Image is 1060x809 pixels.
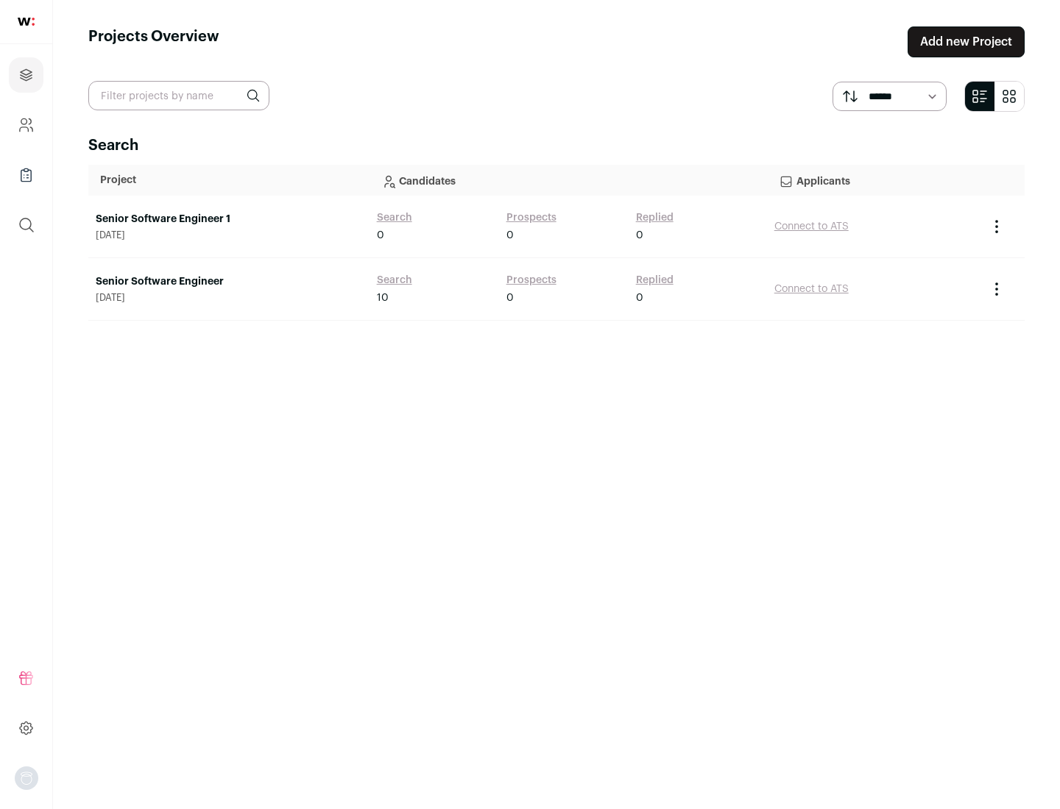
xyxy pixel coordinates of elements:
[96,292,362,304] span: [DATE]
[377,210,412,225] a: Search
[988,218,1006,235] button: Project Actions
[9,157,43,193] a: Company Lists
[506,291,514,305] span: 0
[506,273,556,288] a: Prospects
[636,291,643,305] span: 0
[96,229,362,241] span: [DATE]
[636,210,674,225] a: Replied
[96,274,362,289] a: Senior Software Engineer
[9,57,43,93] a: Projects
[15,766,38,790] button: Open dropdown
[88,135,1025,156] h2: Search
[506,228,514,243] span: 0
[377,273,412,288] a: Search
[908,26,1025,57] a: Add new Project
[774,284,849,294] a: Connect to ATS
[774,221,849,232] a: Connect to ATS
[88,81,269,110] input: Filter projects by name
[636,273,674,288] a: Replied
[96,212,362,227] a: Senior Software Engineer 1
[377,228,384,243] span: 0
[88,26,219,57] h1: Projects Overview
[506,210,556,225] a: Prospects
[988,280,1006,298] button: Project Actions
[18,18,35,26] img: wellfound-shorthand-0d5821cbd27db2630d0214b213865d53afaa358527fdda9d0ea32b1df1b89c2c.svg
[779,165,969,195] p: Applicants
[9,107,43,143] a: Company and ATS Settings
[381,165,755,195] p: Candidates
[636,228,643,243] span: 0
[100,173,358,188] p: Project
[15,766,38,790] img: nopic.png
[377,291,389,305] span: 10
